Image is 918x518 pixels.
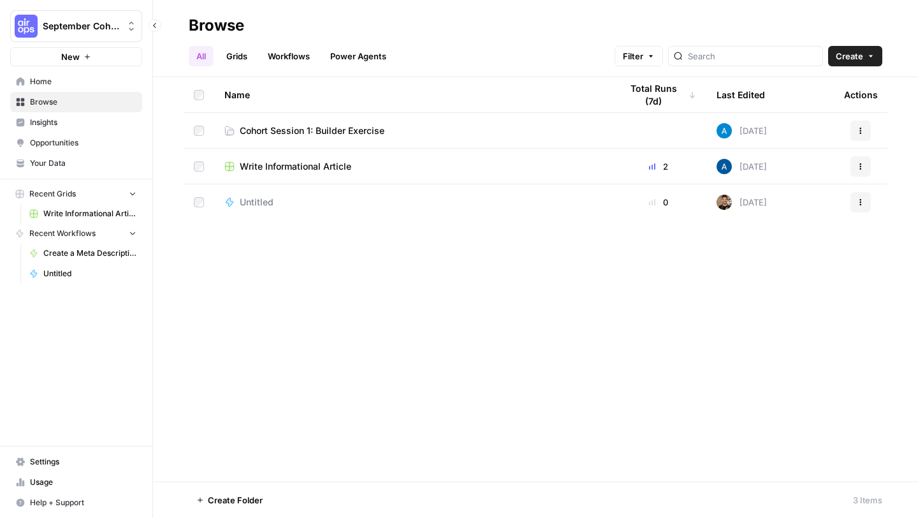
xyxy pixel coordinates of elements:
div: Last Edited [717,77,765,112]
button: Recent Grids [10,184,142,204]
a: Settings [10,452,142,472]
button: Recent Workflows [10,224,142,243]
div: [DATE] [717,159,767,174]
a: Cohort Session 1: Builder Exercise [224,124,601,137]
a: Grids [219,46,255,66]
span: September Cohort [43,20,120,33]
span: New [61,50,80,63]
span: Insights [30,117,136,128]
span: Home [30,76,136,87]
a: Opportunities [10,133,142,153]
span: Write Informational Article [240,160,351,173]
span: Untitled [43,268,136,279]
span: Help + Support [30,497,136,508]
span: Your Data [30,158,136,169]
a: Power Agents [323,46,394,66]
a: Untitled [224,196,601,209]
span: Browse [30,96,136,108]
button: New [10,47,142,66]
a: Workflows [260,46,317,66]
span: Recent Workflows [29,228,96,239]
a: All [189,46,214,66]
div: 2 [621,160,696,173]
a: Insights [10,112,142,133]
input: Search [688,50,817,63]
span: Usage [30,477,136,488]
a: Browse [10,92,142,112]
img: 36rz0nf6lyfqsoxlb67712aiq2cf [717,195,732,210]
div: Total Runs (7d) [621,77,696,112]
button: Help + Support [10,492,142,513]
a: Untitled [24,263,142,284]
a: Write Informational Article [24,204,142,224]
div: Actions [844,77,878,112]
span: Filter [623,50,643,63]
a: Usage [10,472,142,492]
a: Home [10,71,142,92]
button: Filter [615,46,663,66]
div: [DATE] [717,123,767,138]
a: Your Data [10,153,142,174]
div: Name [224,77,601,112]
img: o3cqybgnmipr355j8nz4zpq1mc6x [717,123,732,138]
div: [DATE] [717,195,767,210]
a: Create a Meta Description ([PERSON_NAME]) [24,243,142,263]
span: Settings [30,456,136,468]
a: Write Informational Article [224,160,601,173]
span: Create Folder [208,494,263,507]
span: Opportunities [30,137,136,149]
img: September Cohort Logo [15,15,38,38]
span: Untitled [240,196,273,209]
div: 0 [621,196,696,209]
button: Workspace: September Cohort [10,10,142,42]
div: Browse [189,15,244,36]
img: r14hsbufqv3t0k7vcxcnu0vbeixh [717,159,732,174]
span: Recent Grids [29,188,76,200]
span: Cohort Session 1: Builder Exercise [240,124,384,137]
span: Write Informational Article [43,208,136,219]
span: Create [836,50,863,63]
span: Create a Meta Description ([PERSON_NAME]) [43,248,136,259]
div: 3 Items [853,494,882,507]
button: Create [828,46,882,66]
button: Create Folder [189,490,270,510]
